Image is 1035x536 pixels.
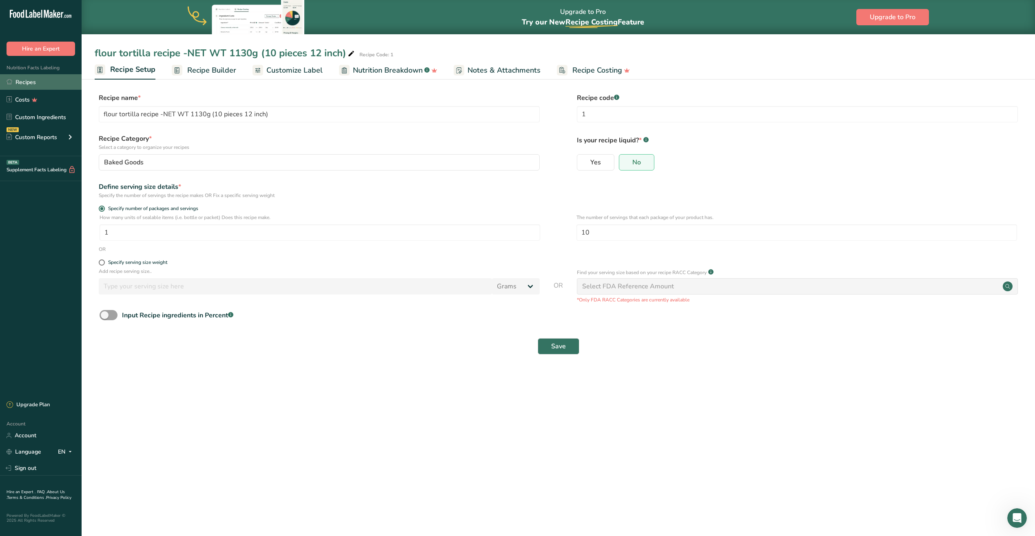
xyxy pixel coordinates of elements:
[538,338,579,354] button: Save
[13,267,19,274] button: Emoji picker
[23,4,36,18] img: Profile image for Rachelle
[13,52,98,76] div: Hi, ​ How can we help you [DATE]?
[577,296,1018,303] p: *Only FDA RACC Categories are currently available
[108,259,167,266] div: Specify serving size weight
[632,158,641,166] span: No
[35,4,48,18] img: Profile image for Rana
[551,341,566,351] span: Save
[1007,508,1027,528] iframe: Intercom live chat
[577,93,1018,103] label: Recipe code
[122,310,233,320] div: Input Recipe ingredients in Percent
[143,3,158,18] div: Close
[105,206,198,212] span: Specify number of packages and servings
[253,61,323,80] a: Customize Label
[454,61,541,80] a: Notes & Attachments
[99,93,540,103] label: Recipe name
[7,242,156,264] textarea: Message…
[104,157,144,167] span: Baked Goods
[7,127,19,132] div: NEW
[339,61,437,80] a: Nutrition Breakdown
[95,46,356,60] div: flour tortilla recipe -NET WT 1130g (10 pieces 12 inch)
[7,513,75,523] div: Powered By FoodLabelMaker © 2025 All Rights Reserved
[99,154,540,171] button: Baked Goods
[577,134,1018,145] p: Is your recipe liquid?
[99,144,540,151] p: Select a category to organize your recipes
[576,214,1017,221] p: The number of servings that each package of your product has.
[100,214,540,221] p: How many units of sealable items (i.e. bottle or packet) Does this recipe make.
[46,495,71,501] a: Privacy Policy
[7,47,157,99] div: LIA says…
[140,264,153,277] button: Send a message…
[99,182,540,192] div: Define serving size details
[46,4,59,18] img: Profile image for Reem
[572,65,622,76] span: Recipe Costing
[565,17,618,27] span: Recipe Costing
[99,278,492,295] input: Type your serving size here
[856,9,929,25] button: Upgrade to Pro
[95,60,155,80] a: Recipe Setup
[266,65,323,76] span: Customize Label
[7,160,19,165] div: BETA
[7,42,75,56] button: Hire an Expert
[554,281,563,303] span: OR
[128,3,143,19] button: Home
[37,489,47,495] a: FAQ .
[557,61,630,80] a: Recipe Costing
[7,133,57,142] div: Custom Reports
[7,495,46,501] a: Terms & Conditions .
[99,106,540,122] input: Type your recipe name here
[353,65,423,76] span: Nutrition Breakdown
[7,401,50,409] div: Upgrade Plan
[58,447,75,457] div: EN
[7,445,41,459] a: Language
[187,65,236,76] span: Recipe Builder
[590,158,601,166] span: Yes
[359,51,393,58] div: Recipe Code: 1
[582,281,674,291] div: Select FDA Reference Amount
[5,3,21,19] button: go back
[522,17,644,27] span: Try our New Feature
[577,106,1018,122] input: Type your recipe code here
[99,134,540,151] label: Recipe Category
[99,268,540,275] p: Add recipe serving size..
[522,0,644,34] div: Upgrade to Pro
[99,192,540,199] div: Specify the number of servings the recipe makes OR Fix a specific serving weight
[62,5,127,18] h1: Food Label Maker, Inc.
[172,61,236,80] a: Recipe Builder
[7,489,35,495] a: Hire an Expert .
[110,64,155,75] span: Recipe Setup
[577,269,707,276] p: Find your serving size based on your recipe RACC Category
[7,489,65,501] a: About Us .
[13,82,48,87] div: LIA • Just now
[870,12,915,22] span: Upgrade to Pro
[7,47,105,81] div: Hi,​How can we help you [DATE]?LIA • Just now
[468,65,541,76] span: Notes & Attachments
[99,246,106,253] div: OR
